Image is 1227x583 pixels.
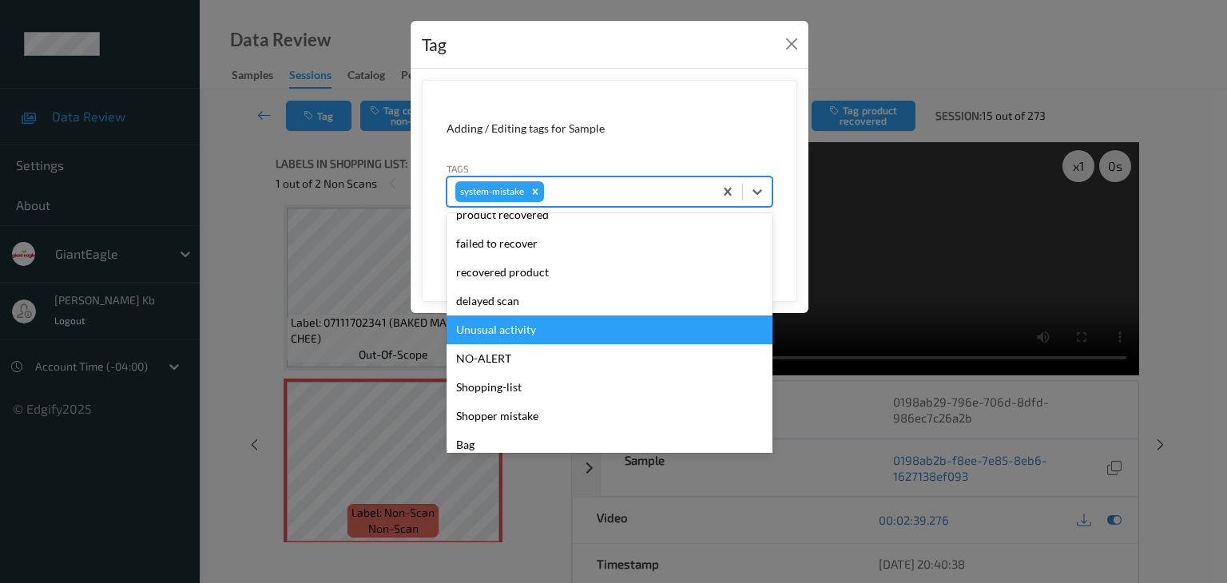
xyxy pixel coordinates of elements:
button: Close [780,33,803,55]
label: Tags [447,161,469,176]
div: Adding / Editing tags for Sample [447,121,772,137]
div: recovered product [447,258,772,287]
div: Unusual activity [447,315,772,344]
div: NO-ALERT [447,344,772,373]
div: Shopper mistake [447,402,772,430]
div: delayed scan [447,287,772,315]
div: system-mistake [455,181,526,202]
div: product recovered [447,200,772,229]
div: Tag [422,32,447,58]
div: Shopping-list [447,373,772,402]
div: Remove system-mistake [526,181,544,202]
div: failed to recover [447,229,772,258]
div: Bag [447,430,772,459]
